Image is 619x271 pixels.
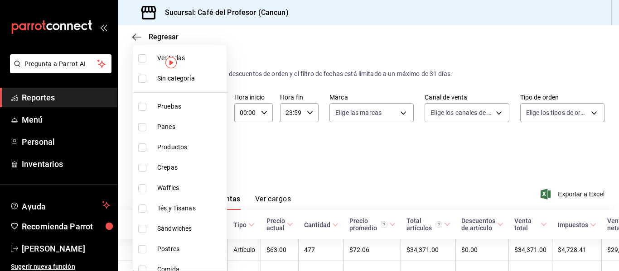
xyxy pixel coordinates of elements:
span: Waffles [157,183,223,193]
span: Productos [157,143,223,152]
img: Tooltip marker [165,57,177,68]
span: Ver todas [157,53,223,63]
span: Postres [157,244,223,254]
span: Panes [157,122,223,132]
span: Crepas [157,163,223,172]
span: Pruebas [157,102,223,111]
span: Sándwiches [157,224,223,233]
span: Sin categoría [157,74,223,83]
span: Tés y Tisanas [157,204,223,213]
